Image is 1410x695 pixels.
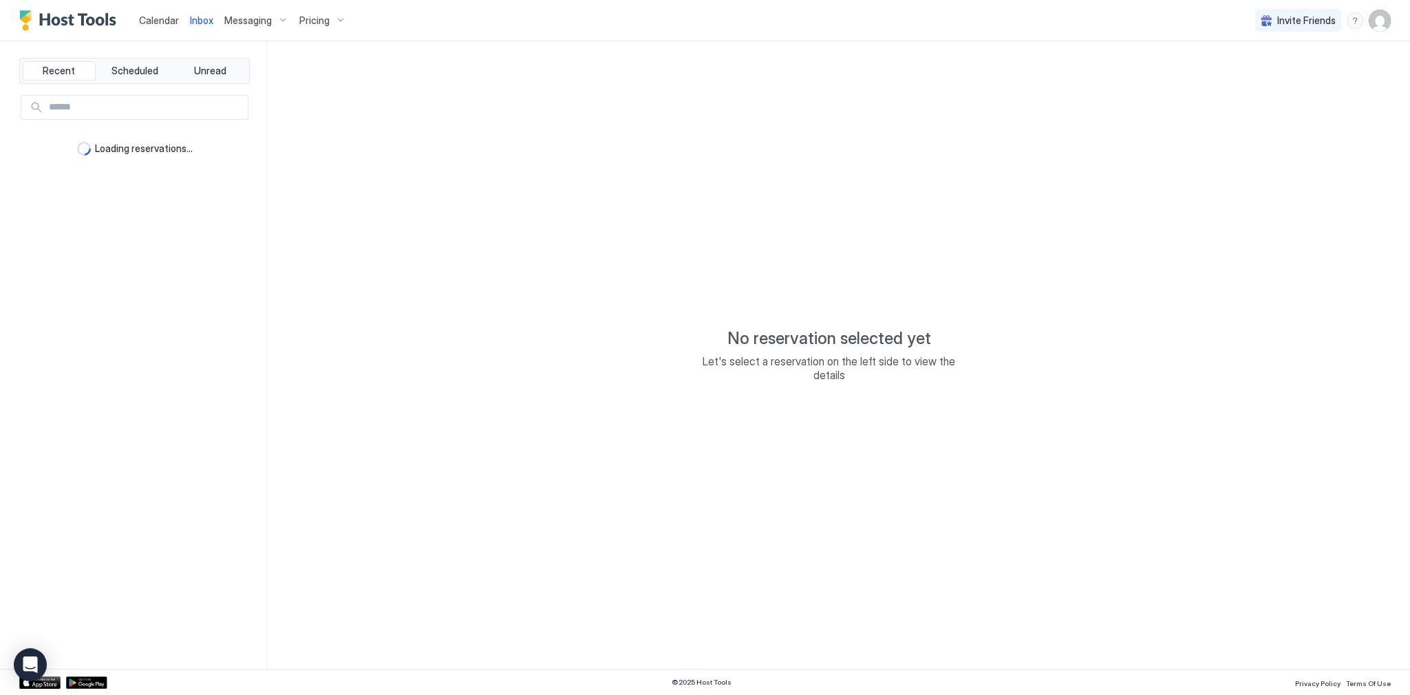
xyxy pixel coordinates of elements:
[299,14,330,27] span: Pricing
[98,61,171,81] button: Scheduled
[727,328,931,349] span: No reservation selected yet
[194,65,226,77] span: Unread
[139,14,179,26] span: Calendar
[43,65,75,77] span: Recent
[1295,675,1340,689] a: Privacy Policy
[190,14,213,26] span: Inbox
[224,14,272,27] span: Messaging
[1277,14,1336,27] span: Invite Friends
[1347,12,1363,29] div: menu
[1295,679,1340,687] span: Privacy Policy
[190,13,213,28] a: Inbox
[19,58,250,84] div: tab-group
[14,648,47,681] div: Open Intercom Messenger
[95,142,193,155] span: Loading reservations...
[43,96,248,119] input: Input Field
[1369,10,1391,32] div: User profile
[77,142,91,156] div: loading
[19,10,122,31] a: Host Tools Logo
[672,678,731,687] span: © 2025 Host Tools
[23,61,96,81] button: Recent
[692,354,967,382] span: Let's select a reservation on the left side to view the details
[1346,675,1391,689] a: Terms Of Use
[173,61,246,81] button: Unread
[19,676,61,689] a: App Store
[1346,679,1391,687] span: Terms Of Use
[66,676,107,689] a: Google Play Store
[139,13,179,28] a: Calendar
[111,65,158,77] span: Scheduled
